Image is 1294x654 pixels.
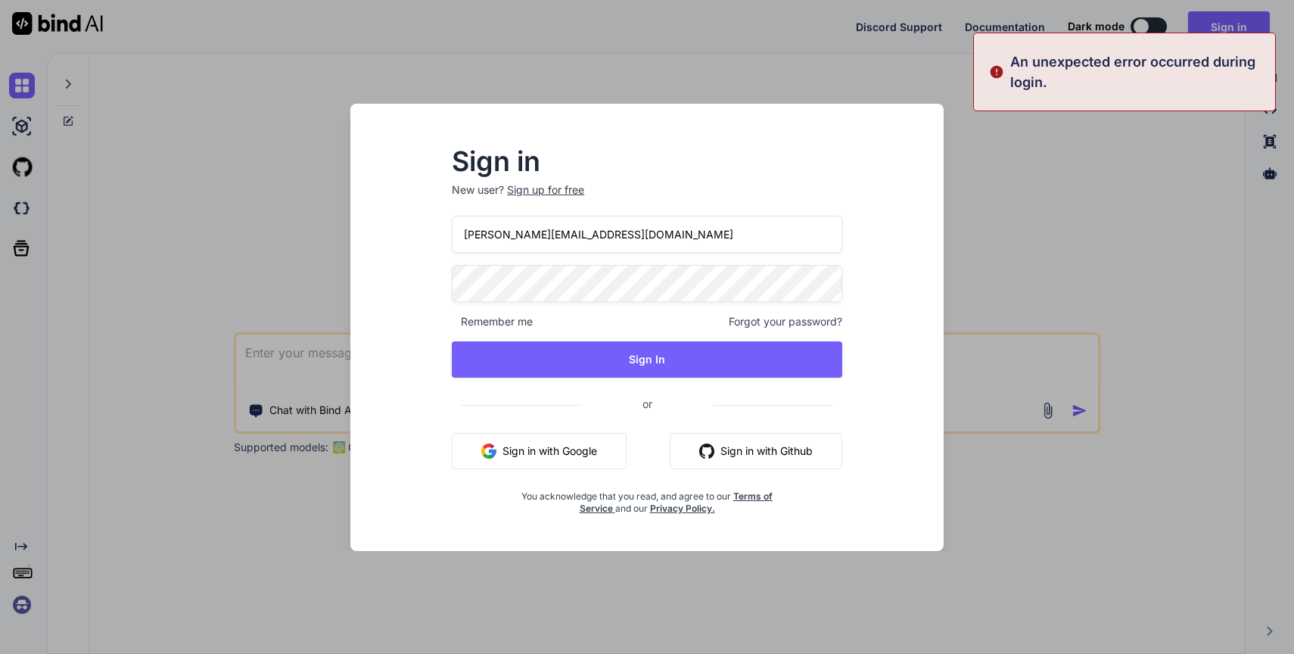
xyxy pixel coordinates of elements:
button: Sign In [452,341,842,378]
p: New user? [452,182,842,216]
img: google [481,444,496,459]
button: Sign in with Github [670,433,842,469]
div: You acknowledge that you read, and agree to our and our [517,481,777,515]
img: alert [989,51,1004,92]
div: Sign up for free [507,182,584,198]
span: or [582,385,713,422]
span: Forgot your password? [729,314,842,329]
a: Terms of Service [580,490,773,514]
p: An unexpected error occurred during login. [1010,51,1266,92]
button: Sign in with Google [452,433,627,469]
input: Login or Email [452,216,842,253]
span: Remember me [452,314,533,329]
h2: Sign in [452,149,842,173]
img: github [699,444,714,459]
a: Privacy Policy. [650,503,715,514]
